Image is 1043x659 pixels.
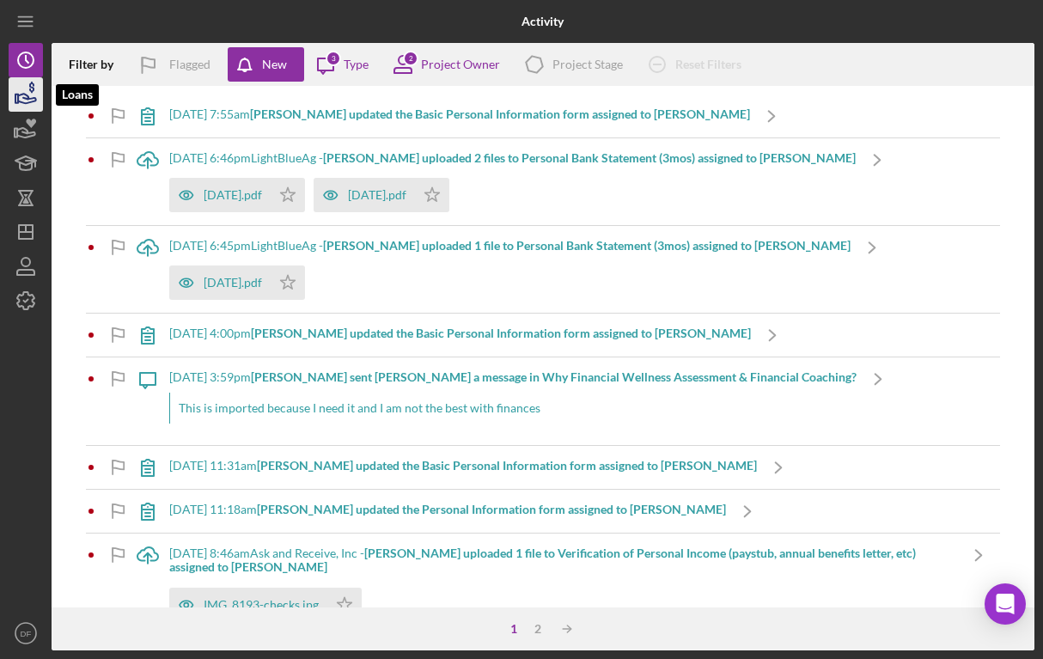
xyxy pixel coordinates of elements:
b: [PERSON_NAME] updated the Basic Personal Information form assigned to [PERSON_NAME] [251,326,751,340]
a: [DATE] 11:18am[PERSON_NAME] updated the Personal Information form assigned to [PERSON_NAME] [126,490,769,533]
a: [DATE] 4:00pm[PERSON_NAME] updated the Basic Personal Information form assigned to [PERSON_NAME] [126,314,794,357]
div: Filter by [69,58,126,71]
div: [DATE] 8:46am Ask and Receive, Inc - [169,546,957,574]
button: IMG_8193-checks.jpg [169,588,362,622]
b: [PERSON_NAME] updated the Personal Information form assigned to [PERSON_NAME] [257,502,726,516]
div: [DATE].pdf [204,276,262,290]
div: Type [344,58,369,71]
b: [PERSON_NAME] updated the Basic Personal Information form assigned to [PERSON_NAME] [257,458,757,473]
div: Flagged [169,47,210,82]
b: [PERSON_NAME] uploaded 1 file to Verification of Personal Income (paystub, annual benefits letter... [169,546,916,574]
div: 2 [526,622,550,636]
b: [PERSON_NAME] uploaded 1 file to Personal Bank Statement (3mos) assigned to [PERSON_NAME] [323,238,851,253]
div: IMG_8193-checks.jpg [204,598,319,612]
div: 1 [502,622,526,636]
button: [DATE].pdf [169,265,305,300]
div: [DATE].pdf [204,188,262,202]
a: [DATE] 8:46amAsk and Receive, Inc -[PERSON_NAME] uploaded 1 file to Verification of Personal Inco... [126,534,1000,634]
div: [DATE] 6:46pm LightBlueAg - [169,151,856,165]
div: [DATE] 3:59pm [169,370,857,384]
div: New [262,47,287,82]
button: [DATE].pdf [314,178,449,212]
div: 2 [403,51,418,66]
b: [PERSON_NAME] sent [PERSON_NAME] a message in Why Financial Wellness Assessment & Financial Coach... [251,369,857,384]
b: [PERSON_NAME] updated the Basic Personal Information form assigned to [PERSON_NAME] [250,107,750,121]
a: [DATE] 6:46pmLightBlueAg -[PERSON_NAME] uploaded 2 files to Personal Bank Statement (3mos) assign... [126,138,899,225]
a: [DATE] 11:31am[PERSON_NAME] updated the Basic Personal Information form assigned to [PERSON_NAME] [126,446,800,489]
div: 3 [326,51,341,66]
div: Project Stage [552,58,623,71]
div: [DATE].pdf [348,188,406,202]
div: [DATE] 6:45pm LightBlueAg - [169,239,851,253]
button: Flagged [126,47,228,82]
div: [DATE] 7:55am [169,107,750,121]
div: Project Owner [421,58,500,71]
div: This is imported because I need it and I am not the best with finances [169,393,857,424]
a: [DATE] 7:55am[PERSON_NAME] updated the Basic Personal Information form assigned to [PERSON_NAME] [126,95,793,137]
div: [DATE] 4:00pm [169,326,751,340]
button: New [228,47,304,82]
b: Activity [521,15,564,28]
b: [PERSON_NAME] uploaded 2 files to Personal Bank Statement (3mos) assigned to [PERSON_NAME] [323,150,856,165]
div: Reset Filters [675,47,741,82]
a: [DATE] 3:59pm[PERSON_NAME] sent [PERSON_NAME] a message in Why Financial Wellness Assessment & Fi... [126,357,900,445]
a: [DATE] 6:45pmLightBlueAg -[PERSON_NAME] uploaded 1 file to Personal Bank Statement (3mos) assigne... [126,226,894,313]
div: [DATE] 11:31am [169,459,757,473]
button: [DATE].pdf [169,178,305,212]
text: DF [21,629,32,638]
div: [DATE] 11:18am [169,503,726,516]
button: Reset Filters [636,47,759,82]
button: DF [9,616,43,650]
div: Open Intercom Messenger [985,583,1026,625]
